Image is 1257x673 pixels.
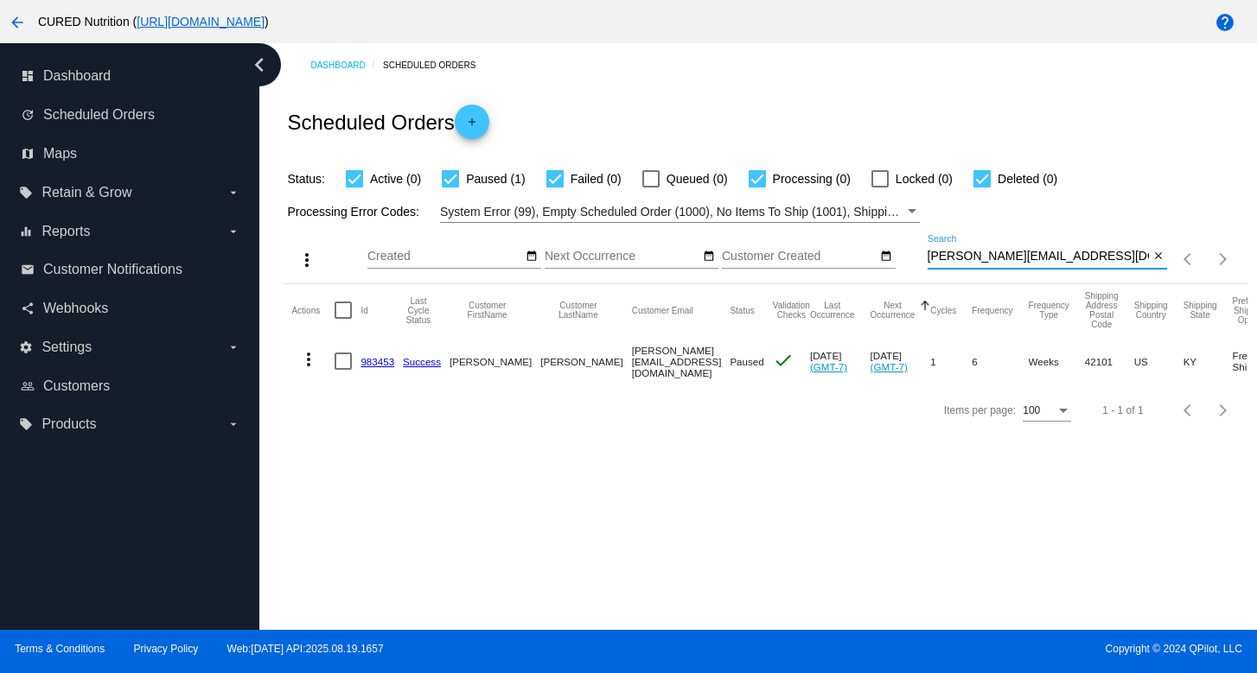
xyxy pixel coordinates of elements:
span: Scheduled Orders [43,107,155,123]
button: Change sorting for ShippingState [1184,301,1217,320]
button: Previous page [1171,393,1206,428]
button: Change sorting for Cycles [930,305,956,315]
a: 983453 [361,356,394,367]
input: Search [928,250,1150,263]
mat-header-cell: Actions [291,284,335,336]
span: Failed (0) [571,168,622,189]
mat-cell: [PERSON_NAME] [450,336,540,386]
button: Previous page [1171,242,1206,276]
span: Products [41,416,96,432]
i: email [21,263,35,276]
span: Reports [41,224,90,239]
i: arrow_drop_down [227,225,240,238]
mat-icon: help [1215,12,1235,33]
a: Dashboard [310,52,383,79]
button: Change sorting for CustomerFirstName [450,301,525,320]
mat-select: Items per page: [1023,405,1071,417]
mat-icon: more_vert [298,349,319,370]
span: 100 [1023,404,1040,416]
span: Paused [730,356,763,367]
div: 1 - 1 of 1 [1102,404,1143,416]
h2: Scheduled Orders [287,105,488,139]
a: share Webhooks [21,295,240,322]
a: dashboard Dashboard [21,62,240,90]
button: Change sorting for LastOccurrenceUtc [810,301,855,320]
button: Change sorting for ShippingPostcode [1085,291,1119,329]
mat-cell: [PERSON_NAME] [540,336,631,386]
mat-cell: US [1134,336,1184,386]
a: update Scheduled Orders [21,101,240,129]
mat-icon: more_vert [297,250,317,270]
mat-header-cell: Validation Checks [773,284,810,336]
i: people_outline [21,379,35,393]
span: Deleted (0) [998,168,1057,189]
a: map Maps [21,140,240,168]
mat-icon: arrow_back [7,12,28,33]
span: Customers [43,378,110,394]
i: chevron_left [246,51,273,79]
span: Locked (0) [896,168,953,189]
button: Change sorting for CustomerEmail [632,305,693,315]
mat-cell: 1 [930,336,972,386]
button: Change sorting for CustomerLastName [540,301,616,320]
mat-icon: close [1152,250,1164,263]
i: local_offer [19,417,33,431]
button: Clear [1149,248,1167,266]
i: settings [19,340,33,354]
button: Change sorting for LastProcessingCycleId [403,296,434,325]
i: map [21,147,35,161]
span: Processing Error Codes: [287,205,419,219]
input: Created [367,250,523,263]
a: (GMT-7) [871,361,908,372]
span: Dashboard [43,68,111,84]
button: Change sorting for NextOccurrenceUtc [871,301,916,320]
button: Next page [1206,393,1241,428]
mat-icon: date_range [703,250,715,263]
span: Processing (0) [773,168,851,189]
a: Privacy Policy [134,643,199,655]
button: Change sorting for Id [361,305,367,315]
span: Status: [287,172,325,186]
span: Active (0) [370,168,421,189]
div: Items per page: [944,404,1016,416]
span: Webhooks [43,301,108,316]
i: share [21,302,35,315]
a: Terms & Conditions [15,643,105,655]
i: local_offer [19,186,33,200]
i: arrow_drop_down [227,417,240,431]
a: Success [403,356,441,367]
span: Maps [43,146,77,162]
mat-icon: add [462,116,482,137]
span: Retain & Grow [41,185,131,200]
button: Change sorting for Status [730,305,754,315]
span: Paused (1) [466,168,525,189]
mat-cell: Weeks [1029,336,1085,386]
mat-cell: KY [1184,336,1233,386]
span: Copyright © 2024 QPilot, LLC [643,643,1242,655]
mat-cell: [DATE] [810,336,871,386]
mat-cell: [DATE] [871,336,931,386]
i: equalizer [19,225,33,238]
input: Customer Created [722,250,877,263]
mat-icon: check [773,350,794,371]
i: arrow_drop_down [227,340,240,354]
span: Settings [41,340,92,355]
mat-icon: date_range [526,250,538,263]
a: [URL][DOMAIN_NAME] [137,15,265,29]
span: Queued (0) [667,168,728,189]
i: update [21,108,35,122]
button: Change sorting for FrequencyType [1029,301,1069,320]
button: Change sorting for Frequency [972,305,1012,315]
a: email Customer Notifications [21,256,240,283]
input: Next Occurrence [545,250,700,263]
button: Change sorting for ShippingCountry [1134,301,1168,320]
span: CURED Nutrition ( ) [38,15,269,29]
mat-cell: 6 [972,336,1028,386]
a: Web:[DATE] API:2025.08.19.1657 [227,643,384,655]
mat-select: Filter by Processing Error Codes [440,201,920,223]
mat-cell: 42101 [1085,336,1134,386]
span: Customer Notifications [43,262,182,277]
i: dashboard [21,69,35,83]
mat-cell: [PERSON_NAME][EMAIL_ADDRESS][DOMAIN_NAME] [632,336,731,386]
a: Scheduled Orders [383,52,491,79]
